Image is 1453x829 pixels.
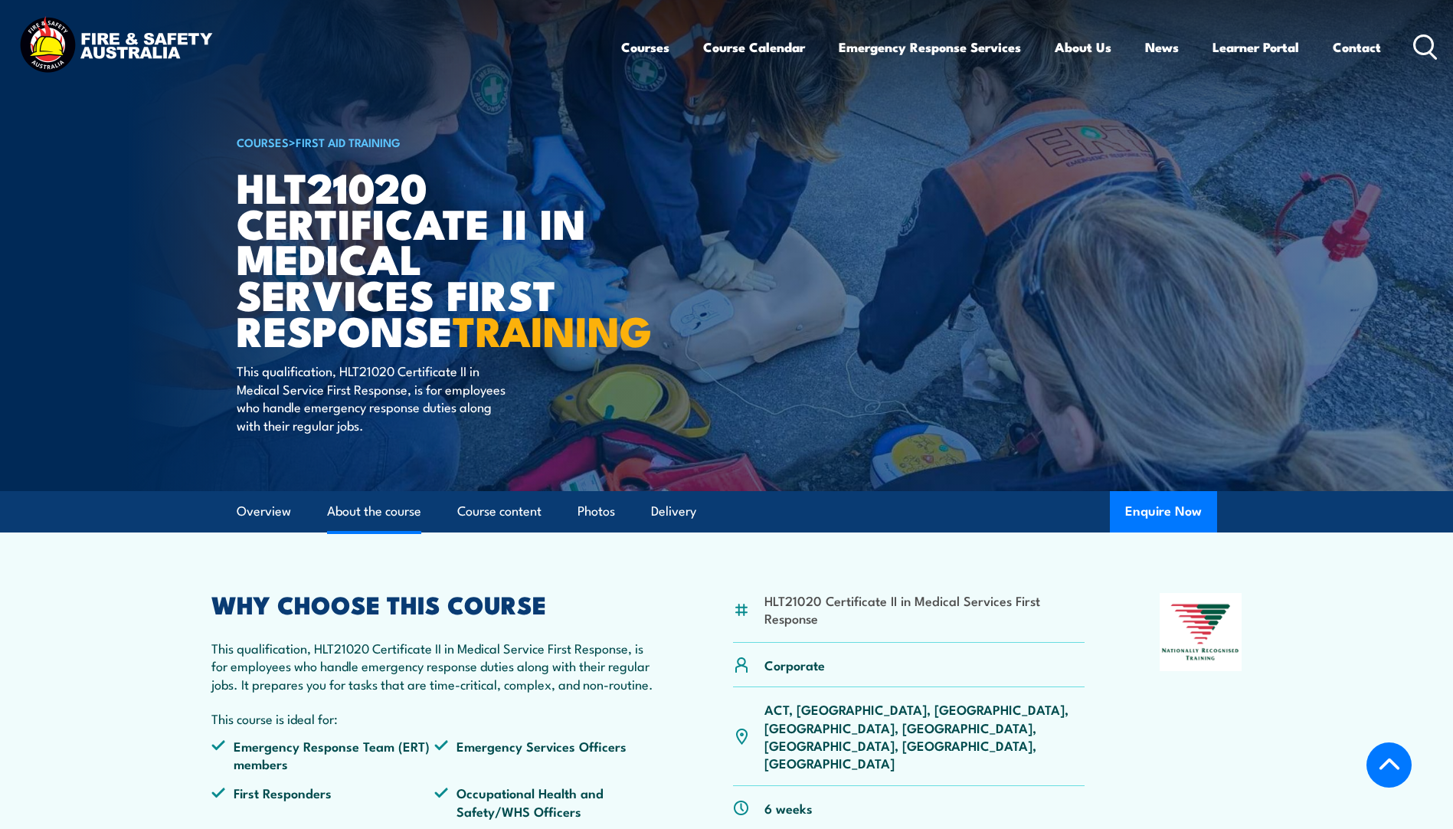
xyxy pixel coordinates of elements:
a: News [1145,27,1179,67]
a: Course Calendar [703,27,805,67]
a: Overview [237,491,291,532]
p: This course is ideal for: [211,709,659,727]
h1: HLT21020 Certificate II in Medical Services First Response [237,169,615,348]
a: COURSES [237,133,289,150]
button: Enquire Now [1110,491,1217,532]
p: ACT, [GEOGRAPHIC_DATA], [GEOGRAPHIC_DATA], [GEOGRAPHIC_DATA], [GEOGRAPHIC_DATA], [GEOGRAPHIC_DATA... [764,700,1085,772]
a: About Us [1055,27,1111,67]
a: Contact [1333,27,1381,67]
a: Emergency Response Services [839,27,1021,67]
strong: TRAINING [453,297,652,361]
p: 6 weeks [764,799,813,817]
a: About the course [327,491,421,532]
li: Occupational Health and Safety/WHS Officers [434,784,658,820]
a: Delivery [651,491,696,532]
a: Photos [578,491,615,532]
li: Emergency Services Officers [434,737,658,773]
a: First Aid Training [296,133,401,150]
h6: > [237,133,615,151]
a: Learner Portal [1212,27,1299,67]
li: Emergency Response Team (ERT) members [211,737,435,773]
img: Nationally Recognised Training logo. [1160,593,1242,671]
p: Corporate [764,656,825,673]
a: Course content [457,491,542,532]
li: First Responders [211,784,435,820]
h2: WHY CHOOSE THIS COURSE [211,593,659,614]
li: HLT21020 Certificate II in Medical Services First Response [764,591,1085,627]
p: This qualification, HLT21020 Certificate II in Medical Service First Response, is for employees w... [237,362,516,434]
p: This qualification, HLT21020 Certificate II in Medical Service First Response, is for employees w... [211,639,659,693]
a: Courses [621,27,669,67]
